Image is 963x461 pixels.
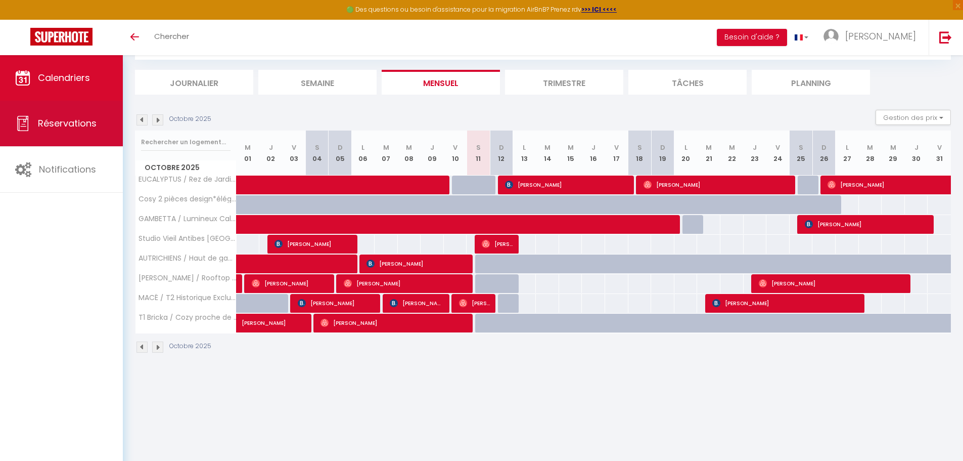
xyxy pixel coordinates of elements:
th: 07 [375,131,398,176]
abbr: M [245,143,251,152]
th: 04 [305,131,329,176]
th: 15 [559,131,582,176]
th: 30 [905,131,928,176]
abbr: S [476,143,481,152]
p: Octobre 2025 [169,342,211,351]
span: [PERSON_NAME] [320,313,468,332]
button: Gestion des prix [876,110,951,125]
abbr: S [315,143,319,152]
th: 20 [674,131,698,176]
span: Notifications [39,163,96,176]
span: GAMBETTA / Lumineux Calme au coeur d'Antibes et de ses Plages - ANT15 [137,215,238,223]
abbr: V [453,143,457,152]
th: 23 [744,131,767,176]
th: 24 [766,131,790,176]
a: ... [PERSON_NAME] [816,20,929,55]
li: Tâches [628,70,747,95]
th: 06 [351,131,375,176]
li: Trimestre [505,70,623,95]
abbr: D [499,143,504,152]
th: 21 [697,131,720,176]
abbr: M [383,143,389,152]
span: [PERSON_NAME] [366,254,467,273]
li: Mensuel [382,70,500,95]
abbr: J [914,143,919,152]
abbr: L [684,143,687,152]
th: 17 [605,131,628,176]
th: 22 [720,131,744,176]
abbr: M [890,143,896,152]
li: Semaine [258,70,377,95]
abbr: J [591,143,595,152]
span: Studio Vieil Antibes [GEOGRAPHIC_DATA] [137,235,238,242]
th: 16 [582,131,605,176]
span: [PERSON_NAME] [242,308,311,327]
span: [PERSON_NAME] [505,175,629,194]
abbr: V [775,143,780,152]
abbr: D [821,143,827,152]
input: Rechercher un logement... [141,133,231,151]
a: Chercher [147,20,197,55]
th: 01 [237,131,260,176]
th: 12 [490,131,513,176]
span: Cosy 2 pièces design*élégant*proche gare d’Antibes [137,195,238,203]
span: [PERSON_NAME] [712,294,859,313]
th: 11 [467,131,490,176]
span: [PERSON_NAME] [845,30,916,43]
span: [PERSON_NAME] [274,234,352,254]
span: AUTRICHIENS / Haut de gamme Lumineux [GEOGRAPHIC_DATA] - ANT17 [137,255,238,262]
th: 05 [329,131,352,176]
span: [PERSON_NAME] [805,215,929,234]
th: 08 [398,131,421,176]
th: 13 [513,131,536,176]
span: Octobre 2025 [135,160,236,175]
span: [PERSON_NAME] [759,274,906,293]
th: 28 [859,131,882,176]
span: [PERSON_NAME] [390,294,444,313]
abbr: L [523,143,526,152]
img: ... [823,29,839,44]
abbr: M [729,143,735,152]
th: 03 [283,131,306,176]
abbr: J [269,143,273,152]
span: [PERSON_NAME] [252,274,329,293]
abbr: M [568,143,574,152]
abbr: M [544,143,551,152]
th: 02 [259,131,283,176]
abbr: S [637,143,642,152]
span: [PERSON_NAME] [459,294,490,313]
th: 19 [651,131,674,176]
p: Octobre 2025 [169,114,211,124]
th: 25 [790,131,813,176]
abbr: M [706,143,712,152]
span: [PERSON_NAME] / Rooftop avec 1 chambre au centre ville d'Antibes - ANT18 [137,274,238,282]
img: logout [939,31,952,44]
a: >>> ICI <<<< [581,5,617,14]
span: Chercher [154,31,189,41]
abbr: V [292,143,296,152]
abbr: L [361,143,364,152]
th: 09 [421,131,444,176]
span: [PERSON_NAME] [644,175,791,194]
th: 18 [628,131,652,176]
span: [PERSON_NAME] [482,234,513,254]
button: Besoin d'aide ? [717,29,787,46]
abbr: M [406,143,412,152]
th: 10 [444,131,467,176]
abbr: D [338,143,343,152]
abbr: S [799,143,803,152]
img: Super Booking [30,28,93,46]
span: [PERSON_NAME] [298,294,375,313]
abbr: D [660,143,665,152]
a: [PERSON_NAME] [237,314,260,333]
span: T1 Bricka / Cozy proche de la mer - JLP01 [137,314,238,321]
abbr: L [846,143,849,152]
abbr: J [753,143,757,152]
th: 27 [836,131,859,176]
abbr: J [430,143,434,152]
th: 29 [882,131,905,176]
li: Journalier [135,70,253,95]
abbr: M [867,143,873,152]
span: Réservations [38,117,97,130]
